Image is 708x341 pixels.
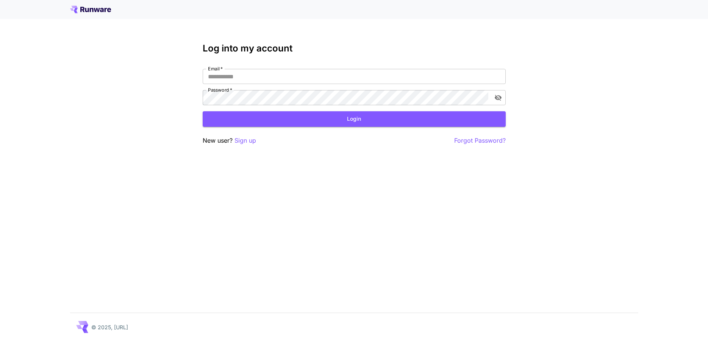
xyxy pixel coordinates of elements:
[454,136,506,145] button: Forgot Password?
[234,136,256,145] button: Sign up
[203,111,506,127] button: Login
[491,91,505,104] button: toggle password visibility
[91,323,128,331] p: © 2025, [URL]
[203,136,256,145] p: New user?
[203,43,506,54] h3: Log into my account
[208,65,223,72] label: Email
[208,87,232,93] label: Password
